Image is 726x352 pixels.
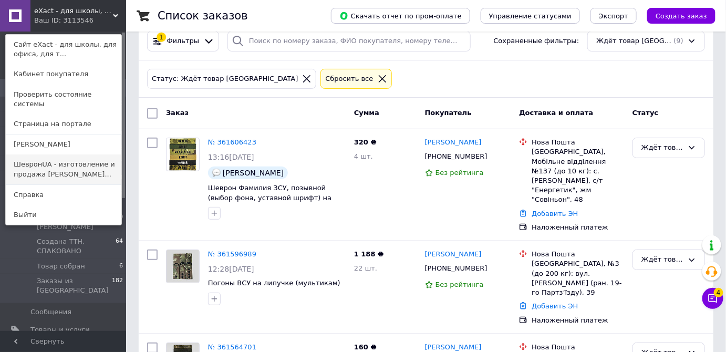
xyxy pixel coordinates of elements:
div: Наложенный платеж [532,316,624,325]
div: Нова Пошта [532,343,624,352]
a: [PERSON_NAME] [425,250,482,260]
span: Сообщения [30,307,71,317]
span: Товар собран [37,262,85,271]
a: Проверить состояние системы [6,85,121,114]
a: Создать заказ [637,12,715,19]
span: [PHONE_NUMBER] [425,264,488,272]
span: [PHONE_NUMBER] [425,152,488,160]
input: Поиск по номеру заказа, ФИО покупателя, номеру телефона, Email, номеру накладной [227,31,471,51]
span: Доставка и оплата [519,109,593,117]
span: Фильтры [167,36,200,46]
span: 4 [714,287,723,297]
span: Заказы из [GEOGRAPHIC_DATA] [37,276,112,295]
button: Создать заказ [647,8,715,24]
span: eXact - для школы, для офиса, для творчества [34,6,113,16]
span: Сумма [354,109,379,117]
div: Нова Пошта [532,250,624,259]
span: 64 [116,237,123,256]
a: Кабинет покупателя [6,64,121,84]
span: Без рейтинга [435,281,484,288]
span: 4 шт. [354,152,373,160]
span: 12:28[DATE] [208,265,254,273]
div: Нова Пошта [532,138,624,147]
span: 13:16[DATE] [208,153,254,161]
span: [PERSON_NAME] [223,169,284,177]
span: 1 188 ₴ [354,250,383,258]
div: Сбросить все [323,74,375,85]
span: Без рейтинга [435,169,484,177]
span: 160 ₴ [354,343,377,351]
button: Скачать отчет по пром-оплате [331,8,470,24]
span: Товары и услуги [30,325,90,335]
div: [GEOGRAPHIC_DATA], №3 (до 200 кг): вул. [PERSON_NAME] (ран. 19-го Партз’їзду), 39 [532,259,624,297]
div: [GEOGRAPHIC_DATA], Мобільне відділення №137 (до 10 кг): с. [PERSON_NAME], с/т "Енергетик", жм "Со... [532,147,624,204]
span: Экспорт [599,12,628,20]
span: Скачать отчет по пром-оплате [339,11,462,20]
a: Страница на портале [6,114,121,134]
img: :speech_balloon: [212,169,221,177]
a: № 361596989 [208,250,256,258]
span: Управление статусами [489,12,572,20]
button: Управление статусами [481,8,580,24]
h1: Список заказов [158,9,248,22]
span: Ждёт товар [GEOGRAPHIC_DATA] [596,36,671,46]
a: Выйти [6,205,121,225]
span: (9) [674,37,683,45]
a: Шеврон Фамилия ЗСУ, позывной (выбор фона, уставной шрифт) на липучке [208,184,331,211]
a: Добавить ЭН [532,302,578,310]
img: Фото товару [167,138,199,171]
span: 320 ₴ [354,138,377,146]
a: Добавить ЭН [532,210,578,218]
span: Сохраненные фильтры: [494,36,579,46]
a: ШевронUA - изготовление и продажа [PERSON_NAME]... [6,154,121,184]
div: Ваш ID: 3113546 [34,16,78,25]
div: Статус: Ждёт товар [GEOGRAPHIC_DATA] [150,74,300,85]
a: № 361606423 [208,138,256,146]
span: Создать заказ [656,12,707,20]
div: Наложенный платеж [532,223,624,232]
span: Покупатель [425,109,472,117]
span: Статус [632,109,659,117]
a: Справка [6,185,121,205]
a: Фото товару [166,250,200,283]
span: 6 [119,262,123,271]
button: Экспорт [590,8,637,24]
a: № 361564701 [208,343,256,351]
span: 22 шт. [354,264,377,272]
a: Погоны ВСУ на липучке (мультикам) [208,279,340,287]
a: [PERSON_NAME] [425,138,482,148]
img: Фото товару [167,250,199,283]
span: Создана ТТН, СПАКОВАНО [37,237,116,256]
div: Ждёт товар Одесса [641,254,683,265]
button: Чат с покупателем4 [702,288,723,309]
a: Фото товару [166,138,200,171]
a: Сайт eXact - для школы, для офиса, для т... [6,35,121,64]
div: 1 [157,33,166,42]
span: Заказ [166,109,189,117]
span: 182 [112,276,123,295]
a: [PERSON_NAME] [6,134,121,154]
div: Ждёт товар Одесса [641,142,683,153]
